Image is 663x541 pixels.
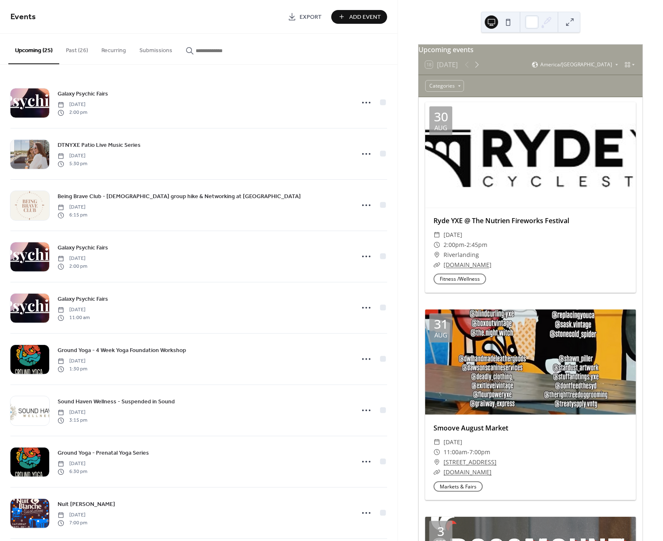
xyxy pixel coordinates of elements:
[58,501,115,509] span: Nuit [PERSON_NAME]
[434,318,448,330] div: 31
[540,62,612,67] span: America/[GEOGRAPHIC_DATA]
[434,467,440,477] div: ​
[300,13,322,22] span: Export
[58,263,87,270] span: 2:00 pm
[58,397,175,407] a: Sound Haven Wellness - Suspended in Sound
[58,89,108,99] a: Galaxy Psychic Fairs
[58,409,87,417] span: [DATE]
[95,34,133,63] button: Recurring
[467,447,469,457] span: -
[58,192,301,201] a: Being Brave Club - [DEMOGRAPHIC_DATA] group hike & Networking at [GEOGRAPHIC_DATA]
[444,230,462,240] span: [DATE]
[469,447,490,457] span: 7:00pm
[331,10,387,24] button: Add Event
[58,141,141,150] a: DTNYXE Patio Live Music Series
[58,347,186,355] span: Ground Yoga - 4 Week Yoga Foundation Workshop
[58,109,87,116] span: 2:00 pm
[434,125,447,131] div: Aug
[466,240,487,250] span: 2:45pm
[58,101,87,109] span: [DATE]
[58,398,175,407] span: Sound Haven Wellness - Suspended in Sound
[434,250,440,260] div: ​
[444,437,462,447] span: [DATE]
[8,34,59,64] button: Upcoming (25)
[58,460,87,468] span: [DATE]
[58,307,90,314] span: [DATE]
[58,153,87,160] span: [DATE]
[444,468,492,476] a: [DOMAIN_NAME]
[434,216,569,225] a: Ryde YXE @ The Nutrien Fireworks Festival
[58,243,108,253] a: Galaxy Psychic Fairs
[434,260,440,270] div: ​
[444,457,497,467] a: [STREET_ADDRESS]
[434,240,440,250] div: ​
[10,9,36,25] span: Events
[58,244,108,253] span: Galaxy Psychic Fairs
[58,512,87,519] span: [DATE]
[58,204,87,211] span: [DATE]
[58,449,149,458] span: Ground Yoga - Prenatal Yoga Series
[58,346,186,355] a: Ground Yoga - 4 Week Yoga Foundation Workshop
[434,437,440,447] div: ​
[444,447,467,457] span: 11:00am
[133,34,179,63] button: Submissions
[58,295,108,304] span: Galaxy Psychic Fairs
[58,417,87,424] span: 3:15 pm
[437,525,444,538] div: 3
[58,294,108,304] a: Galaxy Psychic Fairs
[58,468,87,476] span: 6:30 pm
[282,10,328,24] a: Export
[58,90,108,99] span: Galaxy Psychic Fairs
[58,160,87,168] span: 5:30 pm
[58,314,90,322] span: 11:00 am
[444,250,479,260] span: Riverlanding
[434,423,508,433] a: Smoove August Market
[434,111,448,123] div: 30
[418,45,643,55] div: Upcoming events
[434,230,440,240] div: ​
[58,448,149,458] a: Ground Yoga - Prenatal Yoga Series
[59,34,95,63] button: Past (26)
[58,365,87,373] span: 1:30 pm
[444,240,464,250] span: 2:00pm
[444,261,492,269] a: [DOMAIN_NAME]
[58,255,87,263] span: [DATE]
[434,447,440,457] div: ​
[349,13,381,22] span: Add Event
[58,500,115,509] a: Nuit [PERSON_NAME]
[434,457,440,467] div: ​
[58,211,87,219] span: 6:15 pm
[434,332,447,338] div: Aug
[58,358,87,365] span: [DATE]
[58,519,87,527] span: 7:00 pm
[58,193,301,201] span: Being Brave Club - [DEMOGRAPHIC_DATA] group hike & Networking at [GEOGRAPHIC_DATA]
[58,141,141,150] span: DTNYXE Patio Live Music Series
[464,240,466,250] span: -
